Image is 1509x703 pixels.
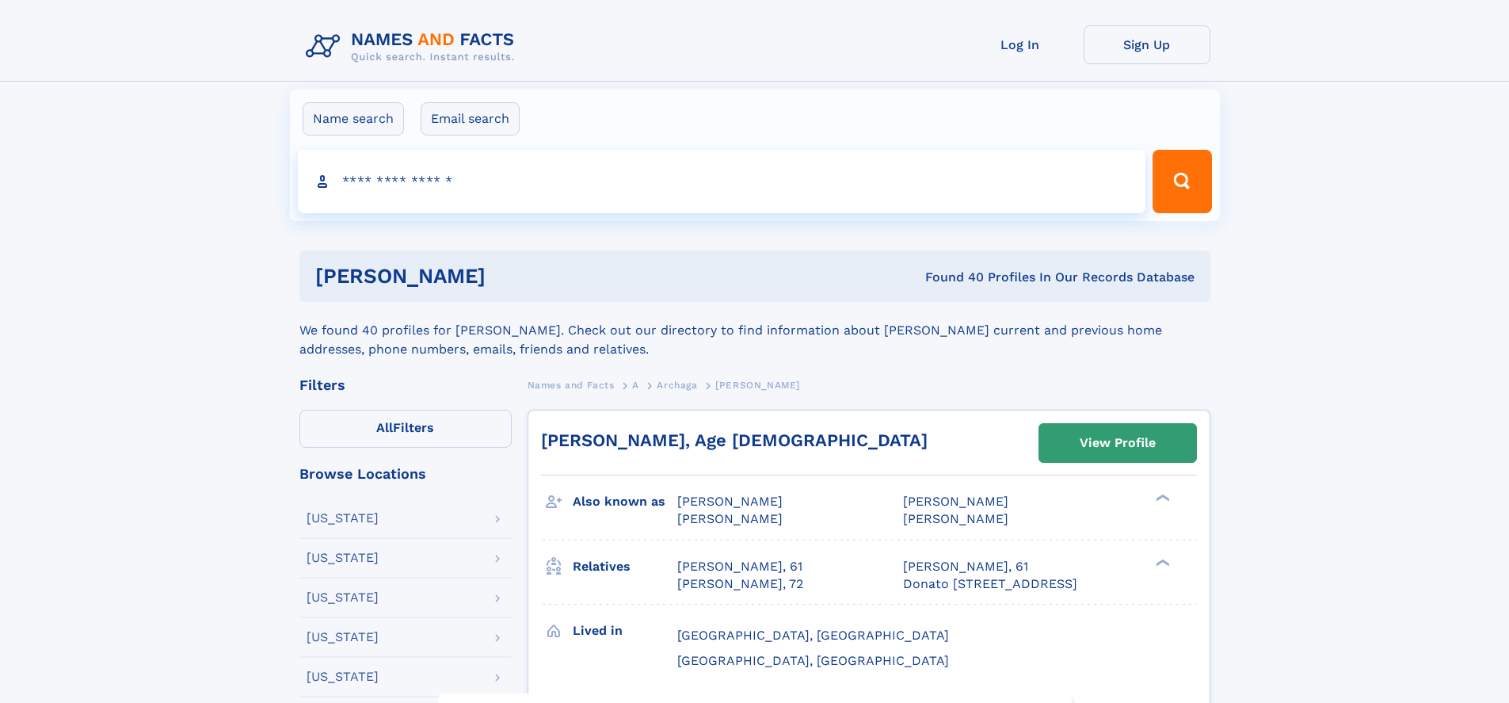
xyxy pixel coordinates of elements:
[1084,25,1210,64] a: Sign Up
[376,420,393,435] span: All
[573,553,677,580] h3: Relatives
[573,617,677,644] h3: Lived in
[303,102,404,136] label: Name search
[705,269,1195,286] div: Found 40 Profiles In Our Records Database
[299,302,1210,359] div: We found 40 profiles for [PERSON_NAME]. Check out our directory to find information about [PERSON...
[299,410,512,448] label: Filters
[1080,425,1156,461] div: View Profile
[307,671,379,683] div: [US_STATE]
[957,25,1084,64] a: Log In
[677,628,949,643] span: [GEOGRAPHIC_DATA], [GEOGRAPHIC_DATA]
[715,380,800,391] span: [PERSON_NAME]
[307,512,379,525] div: [US_STATE]
[1152,557,1171,567] div: ❯
[903,511,1008,526] span: [PERSON_NAME]
[903,558,1028,575] a: [PERSON_NAME], 61
[903,494,1008,509] span: [PERSON_NAME]
[657,380,697,391] span: Archaga
[677,494,783,509] span: [PERSON_NAME]
[528,375,615,395] a: Names and Facts
[299,378,512,392] div: Filters
[1153,150,1211,213] button: Search Button
[677,511,783,526] span: [PERSON_NAME]
[298,150,1146,213] input: search input
[299,25,528,68] img: Logo Names and Facts
[632,375,639,395] a: A
[677,575,803,593] a: [PERSON_NAME], 72
[307,591,379,604] div: [US_STATE]
[657,375,697,395] a: Archaga
[1152,493,1171,503] div: ❯
[307,631,379,644] div: [US_STATE]
[677,653,949,668] span: [GEOGRAPHIC_DATA], [GEOGRAPHIC_DATA]
[541,430,928,450] a: [PERSON_NAME], Age [DEMOGRAPHIC_DATA]
[632,380,639,391] span: A
[307,552,379,564] div: [US_STATE]
[1039,424,1196,462] a: View Profile
[677,558,802,575] a: [PERSON_NAME], 61
[903,575,1077,593] a: Donato [STREET_ADDRESS]
[573,488,677,515] h3: Also known as
[421,102,520,136] label: Email search
[315,266,706,286] h1: [PERSON_NAME]
[299,467,512,481] div: Browse Locations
